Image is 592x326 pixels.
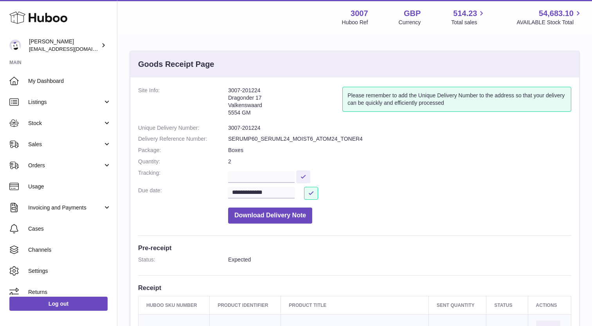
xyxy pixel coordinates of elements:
[486,296,528,314] th: Status
[29,38,99,53] div: [PERSON_NAME]
[404,8,421,19] strong: GBP
[29,46,115,52] span: [EMAIL_ADDRESS][DOMAIN_NAME]
[138,187,228,200] dt: Due date:
[28,183,111,190] span: Usage
[28,120,103,127] span: Stock
[139,296,210,314] th: Huboo SKU Number
[28,141,103,148] span: Sales
[138,147,228,154] dt: Package:
[138,59,214,70] h3: Goods Receipt Page
[28,288,111,296] span: Returns
[453,8,477,19] span: 514.23
[451,8,486,26] a: 514.23 Total sales
[138,244,571,252] h3: Pre-receipt
[138,124,228,132] dt: Unique Delivery Number:
[342,87,571,112] div: Please remember to add the Unique Delivery Number to the address so that your delivery can be qui...
[9,297,108,311] a: Log out
[516,8,583,26] a: 54,683.10 AVAILABLE Stock Total
[528,296,571,314] th: Actions
[228,87,342,120] address: 3007-201224 Dragonder 17 Valkenswaard 5554 GM
[28,77,111,85] span: My Dashboard
[399,19,421,26] div: Currency
[228,256,571,263] dd: Expected
[210,296,281,314] th: Product Identifier
[228,158,571,165] dd: 2
[228,124,571,132] dd: 3007-201224
[9,39,21,51] img: bevmay@maysama.com
[138,158,228,165] dt: Quantity:
[28,267,111,275] span: Settings
[228,135,571,143] dd: SERUMP60_SERUML24_MOIST6_ATOM24_TONER4
[342,19,368,26] div: Huboo Ref
[351,8,368,19] strong: 3007
[28,204,103,211] span: Invoicing and Payments
[451,19,486,26] span: Total sales
[138,169,228,183] dt: Tracking:
[539,8,574,19] span: 54,683.10
[138,256,228,263] dt: Status:
[28,225,111,233] span: Cases
[516,19,583,26] span: AVAILABLE Stock Total
[228,208,312,224] button: Download Delivery Note
[228,147,571,154] dd: Boxes
[28,162,103,169] span: Orders
[28,99,103,106] span: Listings
[138,135,228,143] dt: Delivery Reference Number:
[28,246,111,254] span: Channels
[429,296,486,314] th: Sent Quantity
[281,296,429,314] th: Product title
[138,283,571,292] h3: Receipt
[138,87,228,120] dt: Site Info:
